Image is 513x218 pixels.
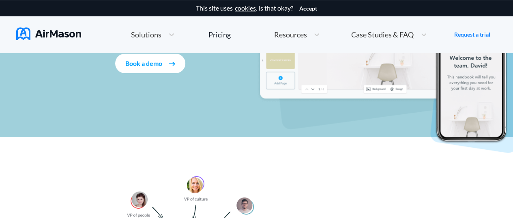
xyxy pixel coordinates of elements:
[208,31,231,38] div: Pricing
[115,54,185,73] button: Book a demo
[208,27,231,42] a: Pricing
[274,31,307,38] span: Resources
[299,5,317,12] button: Accept cookies
[351,31,414,38] span: Case Studies & FAQ
[16,27,81,40] img: AirMason Logo
[454,31,490,39] a: Request a trial
[131,31,161,38] span: Solutions
[235,4,256,12] a: cookies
